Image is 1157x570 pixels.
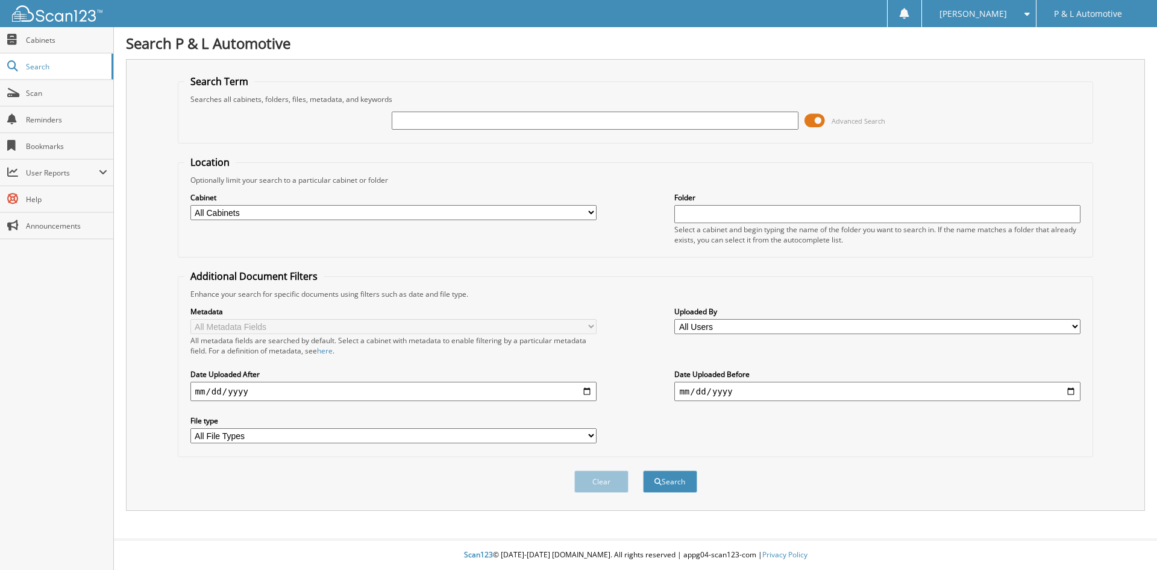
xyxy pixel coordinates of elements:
span: Bookmarks [26,141,107,151]
div: Select a cabinet and begin typing the name of the folder you want to search in. If the name match... [674,224,1080,245]
span: Help [26,194,107,204]
button: Search [643,470,697,493]
label: Cabinet [190,192,597,203]
legend: Search Term [184,75,254,88]
a: here [317,346,333,356]
span: Scan [26,88,107,98]
legend: Location [184,156,236,169]
label: Date Uploaded After [190,369,597,379]
label: File type [190,416,597,426]
label: Folder [674,192,1080,203]
span: Search [26,62,105,72]
button: Clear [574,470,629,493]
input: start [190,382,597,401]
span: [PERSON_NAME] [939,10,1007,17]
span: P & L Automotive [1054,10,1122,17]
img: scan123-logo-white.svg [12,5,102,22]
input: end [674,382,1080,401]
div: © [DATE]-[DATE] [DOMAIN_NAME]. All rights reserved | appg04-scan123-com | [114,540,1157,570]
div: Optionally limit your search to a particular cabinet or folder [184,175,1087,185]
label: Date Uploaded Before [674,369,1080,379]
div: Searches all cabinets, folders, files, metadata, and keywords [184,94,1087,104]
label: Metadata [190,306,597,317]
span: Cabinets [26,35,107,45]
span: Scan123 [464,549,493,560]
div: Enhance your search for specific documents using filters such as date and file type. [184,289,1087,299]
span: Reminders [26,115,107,125]
div: All metadata fields are searched by default. Select a cabinet with metadata to enable filtering b... [190,335,597,356]
span: Announcements [26,221,107,231]
a: Privacy Policy [762,549,807,560]
span: Advanced Search [832,116,885,125]
h1: Search P & L Automotive [126,33,1145,53]
label: Uploaded By [674,306,1080,317]
legend: Additional Document Filters [184,270,324,283]
span: User Reports [26,168,99,178]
